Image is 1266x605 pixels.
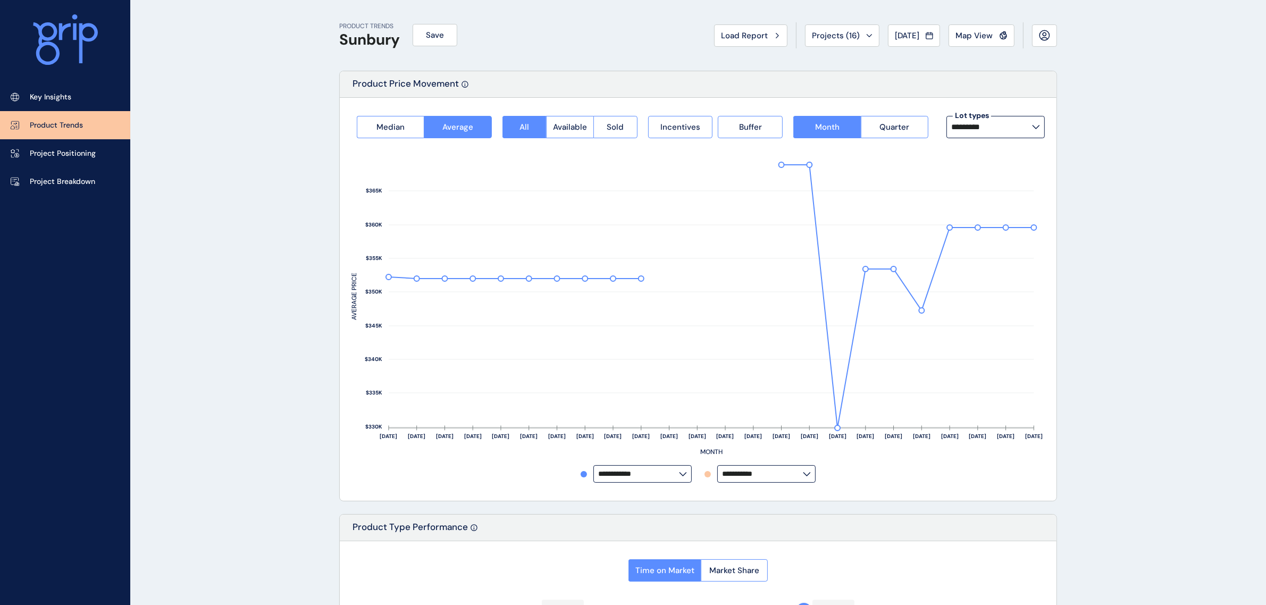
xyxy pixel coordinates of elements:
[502,116,546,138] button: All
[339,22,400,31] p: PRODUCT TRENDS
[879,122,909,132] span: Quarter
[353,521,468,541] p: Product Type Performance
[607,122,624,132] span: Sold
[380,433,398,440] text: [DATE]
[593,116,638,138] button: Sold
[30,92,71,103] p: Key Insights
[997,433,1015,440] text: [DATE]
[660,433,678,440] text: [DATE]
[718,116,783,138] button: Buffer
[520,433,538,440] text: [DATE]
[700,448,723,456] text: MONTH
[365,424,382,431] text: $330K
[376,122,405,132] span: Median
[857,433,874,440] text: [DATE]
[744,433,762,440] text: [DATE]
[30,177,95,187] p: Project Breakdown
[721,30,768,41] span: Load Report
[714,24,787,47] button: Load Report
[969,433,986,440] text: [DATE]
[773,433,790,440] text: [DATE]
[30,120,83,131] p: Product Trends
[548,433,566,440] text: [DATE]
[955,30,993,41] span: Map View
[442,122,473,132] span: Average
[632,433,650,440] text: [DATE]
[357,116,424,138] button: Median
[717,433,734,440] text: [DATE]
[801,433,818,440] text: [DATE]
[576,433,594,440] text: [DATE]
[366,188,382,195] text: $365K
[739,122,762,132] span: Buffer
[815,122,840,132] span: Month
[464,433,482,440] text: [DATE]
[793,116,860,138] button: Month
[895,30,919,41] span: [DATE]
[546,116,593,138] button: Available
[492,433,510,440] text: [DATE]
[805,24,879,47] button: Projects (16)
[365,356,382,363] text: $340K
[350,273,358,320] text: AVERAGE PRICE
[941,433,959,440] text: [DATE]
[829,433,846,440] text: [DATE]
[885,433,902,440] text: [DATE]
[660,122,700,132] span: Incentives
[953,111,991,121] label: Lot types
[339,31,400,49] h1: Sunbury
[365,323,382,330] text: $345K
[861,116,928,138] button: Quarter
[689,433,706,440] text: [DATE]
[949,24,1015,47] button: Map View
[519,122,529,132] span: All
[30,148,96,159] p: Project Positioning
[888,24,940,47] button: [DATE]
[628,559,701,582] button: Time on Market
[366,255,382,262] text: $355K
[605,433,622,440] text: [DATE]
[701,559,768,582] button: Market Share
[1025,433,1043,440] text: [DATE]
[635,565,694,576] span: Time on Market
[366,390,382,397] text: $335K
[408,433,425,440] text: [DATE]
[426,30,444,40] span: Save
[436,433,454,440] text: [DATE]
[648,116,713,138] button: Incentives
[812,30,860,41] span: Projects ( 16 )
[365,222,382,229] text: $360K
[553,122,587,132] span: Available
[913,433,930,440] text: [DATE]
[424,116,491,138] button: Average
[353,78,459,97] p: Product Price Movement
[365,289,382,296] text: $350K
[709,565,759,576] span: Market Share
[413,24,457,46] button: Save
